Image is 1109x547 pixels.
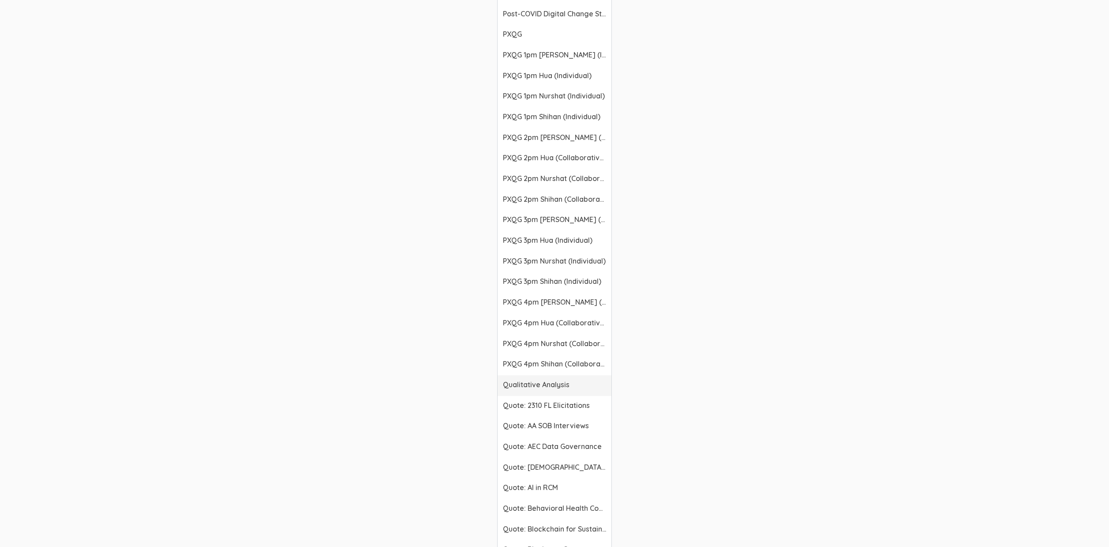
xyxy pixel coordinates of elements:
a: Quote: [DEMOGRAPHIC_DATA] Refugee Resettlement [498,458,611,479]
span: PXQG 1pm Hua (Individual) [503,71,606,81]
a: PXQG 2pm [PERSON_NAME] (Collaborative) [498,128,611,149]
span: PXQG 4pm Shihan (Collaborative) [503,359,606,369]
a: PXQG 4pm Nurshat (Collaborative) [498,334,611,355]
a: PXQG 4pm Shihan (Collaborative) [498,355,611,375]
span: Quote: [DEMOGRAPHIC_DATA] Refugee Resettlement [503,462,606,472]
span: Quote: 2310 FL Elicitations [503,400,606,411]
span: PXQG 4pm Nurshat (Collaborative) [503,339,606,349]
a: Quote: Behavioral Health Counselor Supervisors [498,499,611,520]
span: Quote: Behavioral Health Counselor Supervisors [503,503,606,513]
a: PXQG 1pm [PERSON_NAME] (Individual) [498,45,611,66]
a: PXQG 2pm Nurshat (Collaborative) [498,169,611,190]
span: PXQG 3pm [PERSON_NAME] (Individual) [503,215,606,225]
span: Qualitative Analysis [503,380,606,390]
a: PXQG 1pm Nurshat (Individual) [498,87,611,107]
a: Quote: Blockchain for Sustainable Fashion: The Case of Fashion Rental [498,520,611,540]
span: PXQG 1pm Shihan (Individual) [503,112,606,122]
a: PXQG 3pm [PERSON_NAME] (Individual) [498,210,611,231]
span: Quote: Blockchain for Sustainable Fashion: The Case of Fashion Rental [503,524,606,534]
span: Quote: AA SOB Interviews [503,421,606,431]
span: PXQG 2pm Hua (Collaborative) [503,153,606,163]
span: PXQG 2pm Shihan (Collaborative) [503,194,606,204]
a: PXQG 3pm Hua (Individual) [498,231,611,252]
a: PXQG 3pm Nurshat (Individual) [498,252,611,272]
span: Post-COVID Digital Change Strategies [503,9,606,19]
span: PXQG 4pm [PERSON_NAME] (Collaborative) [503,297,606,307]
span: Quote: AI in RCM [503,483,606,493]
a: Quote: AI in RCM [498,478,611,499]
span: PXQG 3pm Hua (Individual) [503,235,606,245]
a: Quote: 2310 FL Elicitations [498,396,611,417]
span: Quote: AEC Data Governance [503,441,606,452]
span: PXQG 3pm Shihan (Individual) [503,276,606,287]
span: PXQG 1pm Nurshat (Individual) [503,91,606,101]
a: PXQG 3pm Shihan (Individual) [498,272,611,293]
span: PXQG 2pm [PERSON_NAME] (Collaborative) [503,132,606,143]
span: PXQG 4pm Hua (Collaborative) [503,318,606,328]
span: PXQG [503,29,606,39]
iframe: Chat Widget [1065,505,1109,547]
a: Quote: AA SOB Interviews [498,416,611,437]
span: PXQG 3pm Nurshat (Individual) [503,256,606,266]
span: PXQG 2pm Nurshat (Collaborative) [503,174,606,184]
a: Qualitative Analysis [498,375,611,396]
a: PXQG 4pm [PERSON_NAME] (Collaborative) [498,293,611,313]
a: PXQG 1pm Shihan (Individual) [498,107,611,128]
a: Quote: AEC Data Governance [498,437,611,458]
a: PXQG 1pm Hua (Individual) [498,66,611,87]
a: PXQG 2pm Shihan (Collaborative) [498,190,611,211]
a: Post-COVID Digital Change Strategies [498,4,611,25]
a: PXQG [498,25,611,45]
a: PXQG 2pm Hua (Collaborative) [498,148,611,169]
span: PXQG 1pm [PERSON_NAME] (Individual) [503,50,606,60]
a: PXQG 4pm Hua (Collaborative) [498,313,611,334]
